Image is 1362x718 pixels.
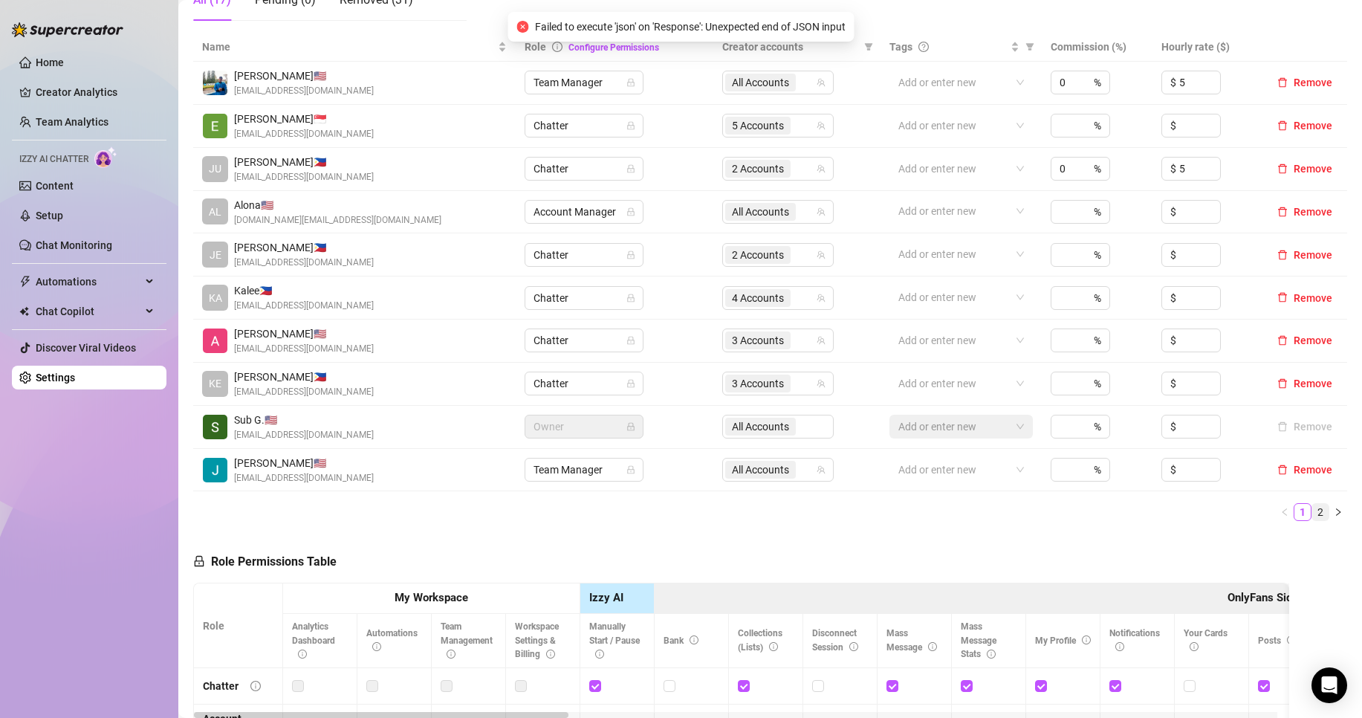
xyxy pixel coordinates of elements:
span: Remove [1294,249,1332,261]
span: 3 Accounts [725,375,791,392]
span: Posts [1258,635,1296,646]
img: AI Chatter [94,146,117,168]
button: Remove [1271,375,1338,392]
span: [PERSON_NAME] 🇵🇭 [234,154,374,170]
span: right [1334,508,1343,517]
strong: My Workspace [395,591,468,604]
span: 3 Accounts [732,375,784,392]
span: Remove [1294,163,1332,175]
a: Discover Viral Videos [36,342,136,354]
span: delete [1277,207,1288,217]
img: Emad Ataei [203,71,227,95]
span: Kalee 🇵🇭 [234,282,374,299]
span: Chat Copilot [36,300,141,323]
span: info-circle [690,635,698,644]
span: lock [626,422,635,431]
span: info-circle [1115,642,1124,651]
span: info-circle [1287,635,1296,644]
span: [EMAIL_ADDRESS][DOMAIN_NAME] [234,256,374,270]
img: Jodi [203,458,227,482]
span: lock [193,555,205,567]
span: 3 Accounts [725,331,791,349]
span: left [1280,508,1289,517]
span: Automations [366,628,418,653]
span: info-circle [1082,635,1091,644]
span: delete [1277,335,1288,346]
span: Account Manager [534,201,635,223]
span: Sub G. 🇺🇸 [234,412,374,428]
span: info-circle [849,642,858,651]
a: Creator Analytics [36,80,155,104]
button: Remove [1271,418,1338,436]
span: team [817,250,826,259]
li: Previous Page [1276,503,1294,521]
span: filter [864,42,873,51]
span: team [817,164,826,173]
span: filter [861,36,876,58]
span: info-circle [595,650,604,659]
li: 2 [1311,503,1329,521]
span: Notifications [1109,628,1160,653]
span: lock [626,336,635,345]
span: Collections (Lists) [738,628,782,653]
span: team [817,379,826,388]
a: Home [36,56,64,68]
span: [EMAIL_ADDRESS][DOMAIN_NAME] [234,299,374,313]
span: Failed to execute 'json' on 'Response': Unexpected end of JSON input [535,19,846,35]
span: Disconnect Session [812,628,858,653]
img: Sub Genius [203,415,227,439]
span: Remove [1294,378,1332,389]
span: 2 Accounts [725,246,791,264]
th: Name [193,33,516,62]
span: Mass Message [886,628,937,653]
span: Analytics Dashboard [292,621,335,660]
span: 4 Accounts [732,290,784,306]
span: Tags [889,39,912,55]
span: delete [1277,164,1288,174]
span: Owner [534,415,635,438]
span: 3 Accounts [732,332,784,349]
span: My Profile [1035,635,1091,646]
button: Remove [1271,246,1338,264]
img: Alexicon Ortiaga [203,329,227,353]
a: Settings [36,372,75,384]
span: All Accounts [732,462,789,478]
span: Your Cards [1184,628,1228,653]
span: [DOMAIN_NAME][EMAIL_ADDRESS][DOMAIN_NAME] [234,213,441,227]
button: Remove [1271,160,1338,178]
a: Content [36,180,74,192]
span: 5 Accounts [732,117,784,134]
span: info-circle [447,650,455,659]
span: lock [626,121,635,130]
span: JE [210,247,221,263]
li: Next Page [1329,503,1347,521]
span: Mass Message Stats [961,621,996,660]
span: lock [626,379,635,388]
span: lock [626,250,635,259]
strong: OnlyFans Side Menu [1228,591,1329,604]
span: delete [1277,378,1288,389]
span: info-circle [546,650,555,659]
span: [PERSON_NAME] 🇺🇸 [234,326,374,342]
span: Remove [1294,292,1332,304]
span: info-circle [1190,642,1199,651]
span: Remove [1294,334,1332,346]
span: delete [1277,465,1288,475]
span: question-circle [918,42,929,52]
span: All Accounts [725,74,796,91]
div: Open Intercom Messenger [1311,667,1347,703]
span: lock [626,164,635,173]
img: logo-BBDzfeDw.svg [12,22,123,37]
span: Remove [1294,120,1332,132]
span: delete [1277,77,1288,88]
span: All Accounts [725,461,796,479]
span: lock [626,465,635,474]
span: [EMAIL_ADDRESS][DOMAIN_NAME] [234,127,374,141]
span: All Accounts [732,204,789,220]
span: Workspace Settings & Billing [515,621,559,660]
span: 2 Accounts [732,161,784,177]
span: info-circle [250,681,261,691]
span: Chatter [534,114,635,137]
span: [EMAIL_ADDRESS][DOMAIN_NAME] [234,471,374,485]
span: [EMAIL_ADDRESS][DOMAIN_NAME] [234,342,374,356]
